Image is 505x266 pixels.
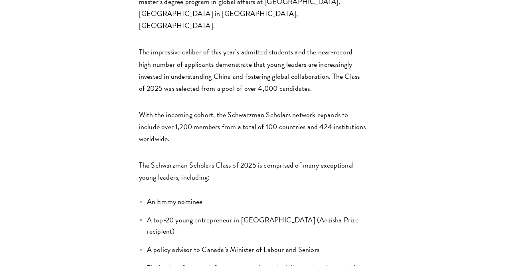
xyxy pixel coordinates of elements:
li: A policy advisor to Canada’s Minister of Labour and Seniors [139,244,366,255]
li: A top-20 young entrepreneur in [GEOGRAPHIC_DATA] (Anzisha Prize recipient) [139,214,366,237]
p: The Schwarzman Scholars Class of 2025 is comprised of many exceptional young leaders, including: [139,159,366,183]
p: The impressive caliber of this year’s admitted students and the near-record high number of applic... [139,46,366,94]
p: With the incoming cohort, the Schwarzman Scholars network expands to include over 1,200 members f... [139,109,366,145]
li: An Emmy nominee [139,196,366,207]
